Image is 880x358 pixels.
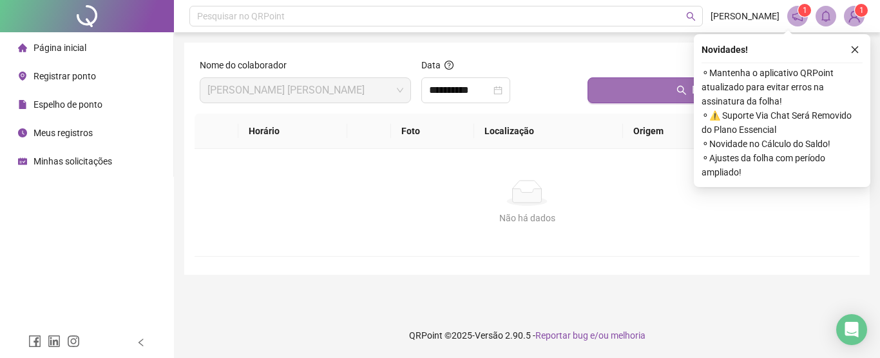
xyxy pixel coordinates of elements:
[850,45,859,54] span: close
[18,72,27,81] span: environment
[207,78,403,103] span: MARCIA PEREIRA MAGALHAES
[18,43,27,52] span: home
[33,128,93,138] span: Meus registros
[391,114,474,149] th: Foto
[676,85,687,95] span: search
[792,10,803,22] span: notification
[33,156,112,166] span: Minhas solicitações
[702,137,863,151] span: ⚬ Novidade no Cálculo do Saldo!
[48,335,61,348] span: linkedin
[421,60,441,70] span: Data
[702,151,863,179] span: ⚬ Ajustes da folha com período ampliado!
[711,9,780,23] span: [PERSON_NAME]
[686,12,696,21] span: search
[798,4,811,17] sup: 1
[702,66,863,108] span: ⚬ Mantenha o aplicativo QRPoint atualizado para evitar erros na assinatura da folha!
[588,77,854,103] button: Buscar registros
[67,335,80,348] span: instagram
[200,58,295,72] label: Nome do colaborador
[18,157,27,166] span: schedule
[623,114,731,149] th: Origem
[702,43,748,57] span: Novidades !
[28,335,41,348] span: facebook
[445,61,454,70] span: question-circle
[474,114,623,149] th: Localização
[859,6,864,15] span: 1
[174,313,880,358] footer: QRPoint © 2025 - 2.90.5 -
[475,330,503,341] span: Versão
[18,128,27,137] span: clock-circle
[33,71,96,81] span: Registrar ponto
[803,6,807,15] span: 1
[535,330,646,341] span: Reportar bug e/ou melhoria
[845,6,864,26] img: 92826
[820,10,832,22] span: bell
[855,4,868,17] sup: Atualize o seu contato no menu Meus Dados
[33,99,102,110] span: Espelho de ponto
[836,314,867,345] div: Open Intercom Messenger
[137,338,146,347] span: left
[702,108,863,137] span: ⚬ ⚠️ Suporte Via Chat Será Removido do Plano Essencial
[692,83,765,98] span: Buscar registros
[210,211,844,225] div: Não há dados
[238,114,348,149] th: Horário
[33,43,86,53] span: Página inicial
[18,100,27,109] span: file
